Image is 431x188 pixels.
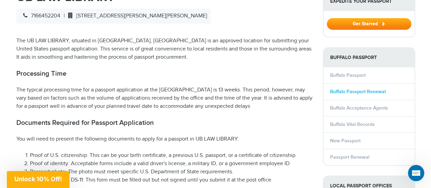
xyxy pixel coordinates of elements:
[323,48,415,67] strong: Buffalo Passport
[65,13,207,19] span: [STREET_ADDRESS][PERSON_NAME][PERSON_NAME]
[30,176,313,184] li: Application form DS-11: This form must be filled out but not signed until you submit it at the po...
[7,171,70,188] div: Unlock 10% Off!
[16,9,211,24] div: |
[330,105,388,111] a: Buffalo Acceptance Agents
[16,119,313,127] h2: Documents Required for Passport Application
[327,18,411,30] button: Get Started
[330,121,375,127] a: Buffalo Vital Records
[30,160,313,168] li: Proof of identity: Acceptable forms include a valid driver's license, a military ID, or a governm...
[16,70,313,78] h2: Processing Time
[16,37,313,61] p: The UB LAW LIBRARY, situated in [GEOGRAPHIC_DATA], [GEOGRAPHIC_DATA] is an approved location for ...
[330,72,366,78] a: Buffalo Passport
[20,13,60,19] span: 7166452204
[408,165,424,181] iframe: Intercom live chat
[30,151,313,160] li: Proof of U.S. citizenship: This can be your birth certificate, a previous U.S. passport, or a cer...
[330,89,386,95] a: Buffalo Passport Renewal
[330,154,369,160] a: Passport Renewal
[30,168,313,176] li: Passport photo: The photo must meet specific U.S. Department of State requirements.
[16,86,313,111] p: The typical processing time for a passport application at the [GEOGRAPHIC_DATA] is 13 weeks. This...
[327,21,411,26] a: Get Started
[16,135,313,143] p: You will need to present the following documents to apply for a passport in UB LAW LIBRARY:
[330,138,360,144] a: New Passport
[14,175,62,183] span: Unlock 10% Off!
